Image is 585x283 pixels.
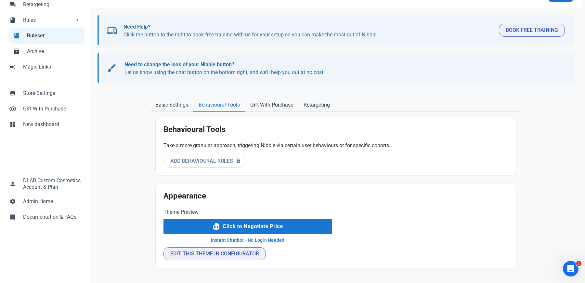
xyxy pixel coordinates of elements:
span: forum [9,1,16,7]
span: Admin Home [23,198,81,205]
span: Ruleset [27,32,81,40]
a: assignmentDocumentation & FAQs [5,209,84,225]
label: Theme Preview [163,208,332,216]
a: storeStore Settings [5,85,84,101]
a: personDLAB Custom CosmeticsAccount & Plan [5,173,84,194]
a: dashboardNew dashboard [5,117,84,132]
span: Book Free Training [506,26,558,34]
span: devices [107,25,117,35]
span: Documentation & FAQs [23,213,81,221]
iframe: Intercom live chat [563,261,578,277]
span: Add Behavioural Rules [170,157,233,165]
p: Take a more granular approach, triggering Nibble via certain user behaviours or for specific coho... [163,142,508,149]
span: Archive [27,47,81,55]
span: Retargeting [23,1,81,8]
a: bookRulesarrow_drop_down [5,12,84,28]
span: book [13,32,20,38]
span: brush [107,63,117,73]
a: control_point_duplicateGift With Purchase [5,101,84,117]
span: store [9,89,16,96]
span: DLAB Custom Cosmetics [23,177,81,185]
span: inventory_2 [13,47,20,54]
p: Click the button to the right to book free training with us for your setup so you can make the mo... [123,23,494,39]
span: control_point_duplicate [9,105,16,111]
span: Magic Links [23,63,81,71]
span: assignment [9,213,16,220]
a: Add Behavioural Rules [163,155,246,168]
b: Need Help? [123,24,150,30]
span: Basic Settings [155,101,188,109]
a: inventory_2Archive [9,44,84,59]
div: Instant Chatbot - No Login Needed [211,237,285,244]
span: Gift With Purchase [23,105,81,113]
a: bookRuleset [9,28,84,44]
p: Let us know using the chat button on the bottom right, and we'll help you out at no cost. [124,61,558,76]
span: dashboard [9,121,16,127]
button: Book Free Training [499,24,565,37]
span: Behavioural Tools [199,101,240,109]
b: Need to change the look of your Nibble button? [124,61,234,68]
span: 1 [576,261,581,266]
span: Gift With Purchase [250,101,293,109]
span: book [9,16,16,23]
span: arrow_drop_down [74,16,81,23]
span: settings [9,198,16,204]
span: Rules [23,16,74,24]
a: campaignMagic Links [5,59,84,75]
span: person [9,180,16,187]
button: Click to Negotiate Price [163,219,332,234]
span: Store Settings [23,89,81,97]
span: Click to Negotiate Price [223,224,283,229]
h2: Appearance [163,192,508,200]
button: Edit this theme in configurator [163,247,266,260]
h2: Behavioural Tools [163,125,508,134]
span: Retargeting [304,101,330,109]
span: campaign [9,63,16,70]
span: New dashboard [23,121,81,128]
a: settingsAdmin Home [5,194,84,209]
span: Account & Plan [23,185,58,190]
